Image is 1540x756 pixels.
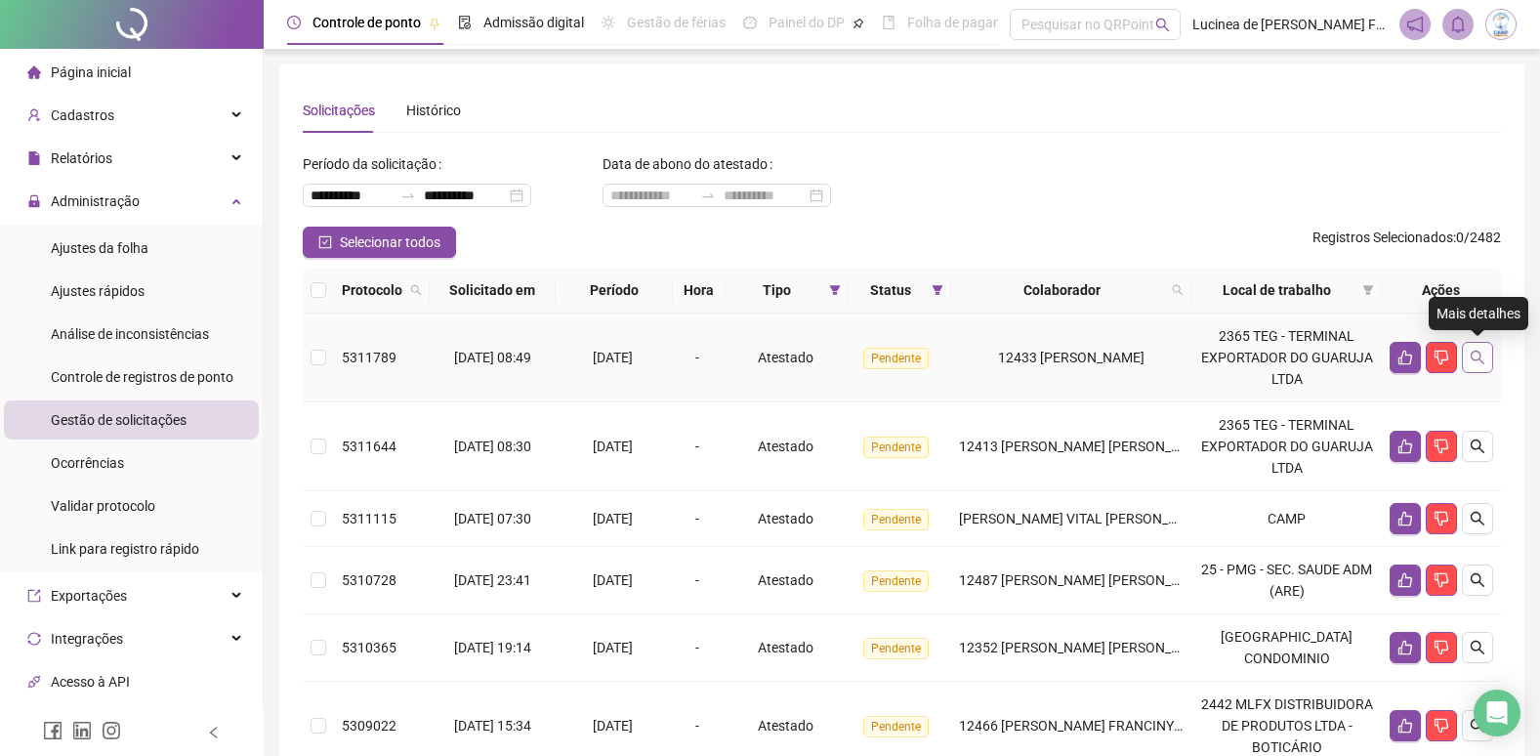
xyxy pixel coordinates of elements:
[43,721,62,740] span: facebook
[695,640,699,655] span: -
[1192,14,1388,35] span: Lucinea de [PERSON_NAME] Far - [GEOGRAPHIC_DATA]
[856,279,925,301] span: Status
[863,509,929,530] span: Pendente
[1470,511,1485,526] span: search
[340,231,440,253] span: Selecionar todos
[27,65,41,79] span: home
[1168,275,1187,305] span: search
[758,718,813,734] span: Atestado
[863,570,929,592] span: Pendente
[829,284,841,296] span: filter
[1434,572,1449,588] span: dislike
[342,718,396,734] span: 5309022
[1397,640,1413,655] span: like
[959,640,1213,655] span: 12352 [PERSON_NAME] [PERSON_NAME]
[673,268,726,314] th: Hora
[1434,439,1449,454] span: dislike
[700,188,716,203] span: swap-right
[932,284,943,296] span: filter
[959,279,1164,301] span: Colaborador
[303,227,456,258] button: Selecionar todos
[1397,511,1413,526] span: like
[1312,227,1501,258] span: : 0 / 2482
[51,150,112,166] span: Relatórios
[1449,16,1467,33] span: bell
[700,188,716,203] span: to
[1470,439,1485,454] span: search
[863,437,929,458] span: Pendente
[863,348,929,369] span: Pendente
[342,572,396,588] span: 5310728
[1199,279,1354,301] span: Local de trabalho
[1155,18,1170,32] span: search
[51,674,130,690] span: Acesso à API
[51,193,140,209] span: Administração
[342,279,402,301] span: Protocolo
[758,350,813,365] span: Atestado
[27,675,41,689] span: api
[406,275,426,305] span: search
[769,15,845,30] span: Painel do DP
[602,16,615,29] span: sun
[593,572,633,588] span: [DATE]
[51,412,187,428] span: Gestão de solicitações
[959,511,1210,526] span: [PERSON_NAME] VITAL [PERSON_NAME]
[593,439,633,454] span: [DATE]
[287,16,301,29] span: clock-circle
[1434,511,1449,526] span: dislike
[1191,614,1382,682] td: [GEOGRAPHIC_DATA] CONDOMINIO
[51,64,131,80] span: Página inicial
[695,511,699,526] span: -
[1470,640,1485,655] span: search
[1358,275,1378,305] span: filter
[1397,718,1413,734] span: like
[882,16,895,29] span: book
[1191,491,1382,547] td: CAMP
[342,439,396,454] span: 5311644
[51,631,123,647] span: Integrações
[1434,718,1449,734] span: dislike
[51,498,155,514] span: Validar protocolo
[998,350,1145,365] span: 12433 [PERSON_NAME]
[1397,350,1413,365] span: like
[627,15,726,30] span: Gestão de férias
[1397,572,1413,588] span: like
[1397,439,1413,454] span: like
[1390,279,1493,301] div: Ações
[1191,402,1382,491] td: 2365 TEG - TERMINAL EXPORTADOR DO GUARUJA LTDA
[556,268,674,314] th: Período
[1191,547,1382,614] td: 25 - PMG - SEC. SAUDE ADM (ARE)
[400,188,416,203] span: swap-right
[853,18,864,29] span: pushpin
[303,148,449,180] label: Período da solicitação
[483,15,584,30] span: Admissão digital
[51,455,124,471] span: Ocorrências
[603,148,780,180] label: Data de abono do atestado
[1172,284,1184,296] span: search
[743,16,757,29] span: dashboard
[1434,640,1449,655] span: dislike
[303,100,375,121] div: Solicitações
[593,511,633,526] span: [DATE]
[51,369,233,385] span: Controle de registros de ponto
[51,541,199,557] span: Link para registro rápido
[1470,350,1485,365] span: search
[1470,572,1485,588] span: search
[1434,350,1449,365] span: dislike
[454,640,531,655] span: [DATE] 19:14
[695,439,699,454] span: -
[27,194,41,208] span: lock
[207,726,221,739] span: left
[410,284,422,296] span: search
[342,640,396,655] span: 5310365
[758,511,813,526] span: Atestado
[733,279,821,301] span: Tipo
[312,15,421,30] span: Controle de ponto
[400,188,416,203] span: to
[863,638,929,659] span: Pendente
[72,721,92,740] span: linkedin
[1474,690,1520,736] div: Open Intercom Messenger
[758,572,813,588] span: Atestado
[695,350,699,365] span: -
[318,235,332,249] span: check-square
